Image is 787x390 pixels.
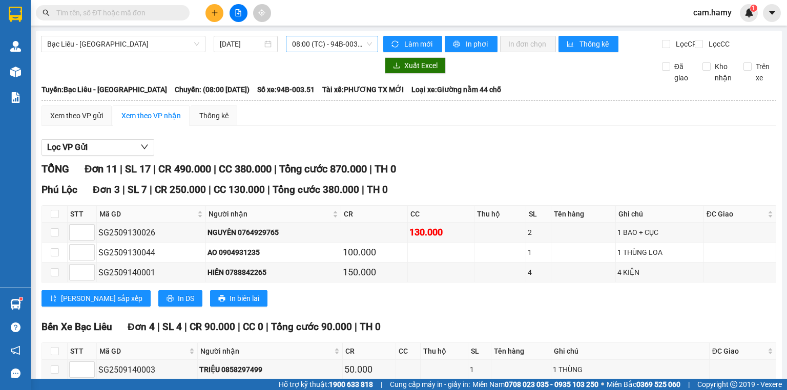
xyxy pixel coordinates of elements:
[5,64,178,81] b: GỬI : [GEOGRAPHIC_DATA]
[184,321,187,333] span: |
[567,40,575,49] span: bar-chart
[209,184,211,196] span: |
[98,266,204,279] div: SG2509140001
[99,208,195,220] span: Mã GD
[279,379,373,390] span: Hỗ trợ kỹ thuật:
[343,265,406,279] div: 150.000
[271,321,352,333] span: Tổng cước 90.000
[210,290,267,307] button: printerIn biên lai
[553,364,708,375] div: 1 THÙNG
[279,163,367,175] span: Tổng cước 870.000
[685,6,740,19] span: cam.hamy
[93,184,120,196] span: Đơn 3
[607,379,680,390] span: Miền Bắc
[5,35,195,48] li: 0946 508 595
[9,7,22,22] img: logo-vxr
[411,84,501,95] span: Loại xe: Giường nằm 44 chỗ
[11,369,20,378] span: message
[158,290,202,307] button: printerIn DS
[59,7,136,19] b: Nhà Xe Hà My
[98,363,196,376] div: SG2509140003
[97,223,206,243] td: SG2509130026
[375,163,396,175] span: TH 0
[235,9,242,16] span: file-add
[383,36,442,52] button: syncLàm mới
[153,163,156,175] span: |
[267,184,270,196] span: |
[528,247,549,258] div: 1
[10,92,21,103] img: solution-icon
[369,163,372,175] span: |
[230,4,247,22] button: file-add
[97,243,206,263] td: SG2509130044
[61,293,142,304] span: [PERSON_NAME] sắp xếp
[670,61,695,83] span: Đã giao
[155,184,206,196] span: CR 250.000
[199,110,229,121] div: Thống kê
[404,38,434,50] span: Làm mới
[404,60,438,71] span: Xuất Excel
[752,61,777,83] span: Trên xe
[125,163,151,175] span: SL 17
[42,184,77,196] span: Phú Lộc
[470,364,489,375] div: 1
[393,62,400,70] span: download
[47,141,88,154] span: Lọc VP Gửi
[47,36,199,52] span: Bạc Liêu - Sài Gòn
[42,321,112,333] span: Bến Xe Bạc Liêu
[385,57,446,74] button: downloadXuất Excel
[122,184,125,196] span: |
[214,163,216,175] span: |
[68,343,97,360] th: STT
[120,163,122,175] span: |
[558,36,618,52] button: bar-chartThống kê
[391,40,400,49] span: sync
[421,343,468,360] th: Thu hộ
[360,321,381,333] span: TH 0
[99,345,187,357] span: Mã GD
[121,110,181,121] div: Xem theo VP nhận
[157,321,160,333] span: |
[491,343,551,360] th: Tên hàng
[10,299,21,310] img: warehouse-icon
[688,379,690,390] span: |
[409,225,472,240] div: 130.000
[175,84,250,95] span: Chuyến: (08:00 [DATE])
[273,184,359,196] span: Tổng cước 380.000
[551,343,710,360] th: Ghi chú
[453,40,462,49] span: printer
[59,25,67,33] span: environment
[343,343,396,360] th: CR
[214,184,265,196] span: CC 130.000
[128,321,155,333] span: Đơn 4
[616,206,704,223] th: Ghi chú
[10,41,21,52] img: warehouse-icon
[42,163,69,175] span: TỔNG
[85,163,117,175] span: Đơn 11
[219,163,272,175] span: CC 380.000
[98,246,204,259] div: SG2509130044
[750,5,757,12] sup: 1
[672,38,698,50] span: Lọc CR
[528,227,549,238] div: 2
[68,206,97,223] th: STT
[408,206,474,223] th: CC
[59,37,67,46] span: phone
[705,38,731,50] span: Lọc CC
[474,206,526,223] th: Thu hộ
[445,36,498,52] button: printerIn phơi
[162,321,182,333] span: SL 4
[199,364,341,375] div: TRIỆU 0858297499
[752,5,755,12] span: 1
[322,84,404,95] span: Tài xế: PHƯƠNG TX MỚI
[56,7,177,18] input: Tìm tên, số ĐT hoặc mã đơn
[243,321,263,333] span: CC 0
[551,206,616,223] th: Tên hàng
[468,343,491,360] th: SL
[744,8,754,17] img: icon-new-feature
[158,163,211,175] span: CR 490.000
[505,380,598,388] strong: 0708 023 035 - 0935 103 250
[466,38,489,50] span: In phơi
[274,163,277,175] span: |
[712,345,765,357] span: ĐC Giao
